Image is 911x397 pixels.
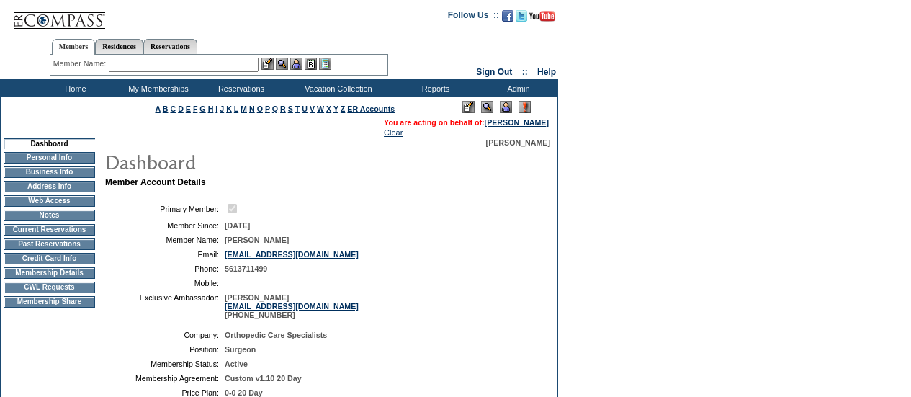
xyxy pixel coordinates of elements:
span: Active [225,360,248,368]
a: Reservations [143,39,197,54]
span: [DATE] [225,221,250,230]
a: N [249,104,255,113]
td: Dashboard [4,138,95,149]
td: Company: [111,331,219,339]
a: ER Accounts [347,104,395,113]
a: Y [333,104,338,113]
a: Sign Out [476,67,512,77]
a: Residences [95,39,143,54]
img: Impersonate [500,101,512,113]
img: Follow us on Twitter [516,10,527,22]
a: Clear [384,128,403,137]
img: Subscribe to our YouTube Channel [529,11,555,22]
a: L [234,104,238,113]
a: [EMAIL_ADDRESS][DOMAIN_NAME] [225,302,359,311]
td: Credit Card Info [4,253,95,264]
a: M [241,104,247,113]
td: Web Access [4,195,95,207]
a: Become our fan on Facebook [502,14,513,23]
td: Member Name: [111,236,219,244]
td: Follow Us :: [448,9,499,26]
a: O [257,104,263,113]
td: Phone: [111,264,219,273]
a: C [170,104,176,113]
span: [PERSON_NAME] [225,236,289,244]
a: X [326,104,331,113]
td: My Memberships [115,79,198,97]
span: Custom v1.10 20 Day [225,374,302,383]
td: CWL Requests [4,282,95,293]
span: 0-0 20 Day [225,388,263,397]
a: E [186,104,191,113]
td: Membership Status: [111,360,219,368]
td: Price Plan: [111,388,219,397]
a: Members [52,39,96,55]
span: [PERSON_NAME] [486,138,550,147]
td: Reports [392,79,475,97]
a: Z [341,104,346,113]
span: :: [522,67,528,77]
td: Notes [4,210,95,221]
img: pgTtlDashboard.gif [104,147,392,176]
td: Current Reservations [4,224,95,236]
a: T [295,104,300,113]
div: Member Name: [53,58,109,70]
img: View [276,58,288,70]
img: b_edit.gif [261,58,274,70]
a: Subscribe to our YouTube Channel [529,14,555,23]
td: Reservations [198,79,281,97]
a: H [208,104,214,113]
a: B [163,104,169,113]
td: Membership Share [4,296,95,308]
a: G [199,104,205,113]
a: V [310,104,315,113]
img: Edit Mode [462,101,475,113]
img: Become our fan on Facebook [502,10,513,22]
a: I [215,104,217,113]
img: View Mode [481,101,493,113]
a: F [193,104,198,113]
td: Admin [475,79,558,97]
img: Reservations [305,58,317,70]
span: 5613711499 [225,264,267,273]
img: Impersonate [290,58,302,70]
a: Help [537,67,556,77]
a: A [156,104,161,113]
a: P [265,104,270,113]
td: Past Reservations [4,238,95,250]
a: [EMAIL_ADDRESS][DOMAIN_NAME] [225,250,359,259]
a: Q [272,104,278,113]
a: U [302,104,308,113]
td: Business Info [4,166,95,178]
img: Log Concern/Member Elevation [519,101,531,113]
td: Exclusive Ambassador: [111,293,219,319]
span: [PERSON_NAME] [PHONE_NUMBER] [225,293,359,319]
b: Member Account Details [105,177,206,187]
a: W [317,104,324,113]
td: Member Since: [111,221,219,230]
td: Email: [111,250,219,259]
td: Home [32,79,115,97]
td: Personal Info [4,152,95,164]
a: S [288,104,293,113]
td: Vacation Collection [281,79,392,97]
a: R [280,104,286,113]
span: You are acting on behalf of: [384,118,549,127]
span: Surgeon [225,345,256,354]
a: J [220,104,224,113]
img: b_calculator.gif [319,58,331,70]
a: D [178,104,184,113]
a: K [226,104,232,113]
span: Orthopedic Care Specialists [225,331,327,339]
td: Mobile: [111,279,219,287]
td: Position: [111,345,219,354]
a: [PERSON_NAME] [485,118,549,127]
td: Primary Member: [111,202,219,215]
td: Membership Details [4,267,95,279]
td: Membership Agreement: [111,374,219,383]
a: Follow us on Twitter [516,14,527,23]
td: Address Info [4,181,95,192]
